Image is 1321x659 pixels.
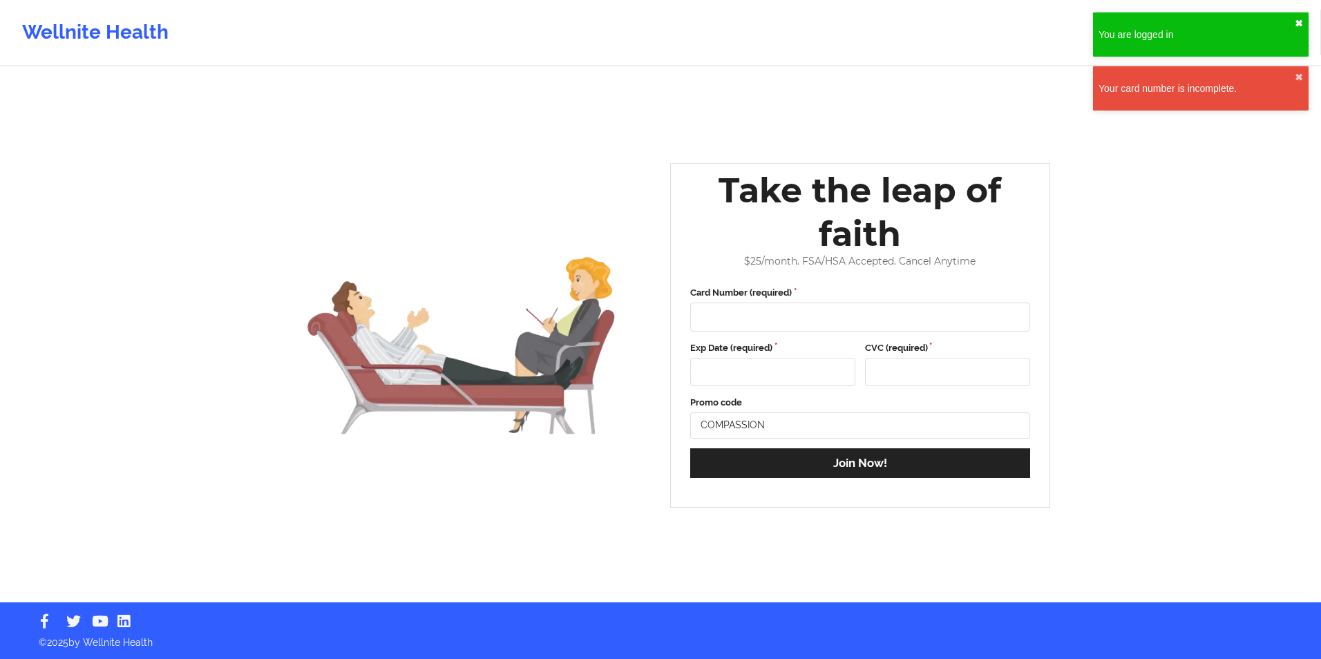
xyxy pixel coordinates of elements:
img: wellnite-stripe-payment-hero_200.07efaa51.png [281,207,642,464]
label: CVC (required) [865,341,1030,355]
input: Enter promo code [690,412,1030,439]
iframe: Secure expiration date input frame [698,366,846,378]
button: close [1295,18,1303,29]
button: Join Now! [690,448,1030,478]
label: Promo code [690,396,1030,410]
div: Take the leap of faith [681,169,1040,256]
div: Your card number is incomplete. [1099,82,1295,95]
button: close [1295,72,1303,83]
p: © 2025 by Wellnite Health [29,626,1292,649]
div: You are logged in [1099,28,1295,41]
label: Exp Date (required) [690,341,855,355]
iframe: Secure CVC input frame [873,366,1021,378]
div: $ 25 /month. FSA/HSA Accepted. Cancel Anytime [681,256,1040,267]
iframe: Secure card number input frame [698,312,1021,323]
label: Card Number (required) [690,286,1030,300]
